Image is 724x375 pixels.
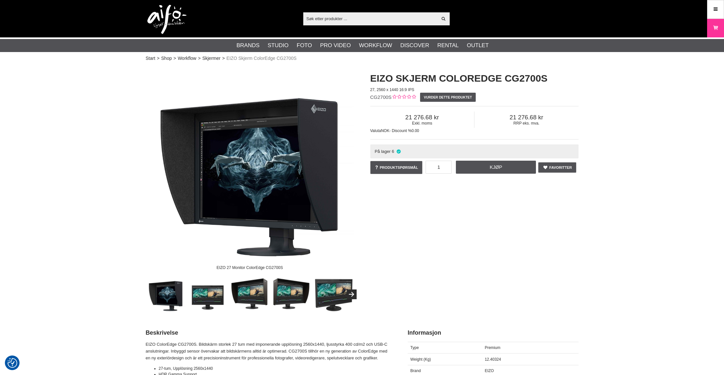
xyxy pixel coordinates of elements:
a: Pro Video [320,41,351,50]
a: Outlet [467,41,489,50]
span: > [173,55,176,62]
span: Valuta [370,128,381,133]
a: Brands [237,41,260,50]
button: Samtykkepreferanser [7,357,17,369]
img: logo.png [147,5,186,34]
button: Next [347,289,357,299]
span: > [157,55,159,62]
img: EIZO Monitor ColorEdge CG2700S [272,275,311,314]
span: 21 276.68 [474,114,579,121]
span: Weight (Kg) [410,357,431,362]
span: 6 [392,149,394,154]
p: EIZO ColorEdge CG2700S. Bildskärm storlek 27 tum med imponerande upplösning 2560x1440, ljusstyrka... [146,341,391,361]
span: På lager [375,149,390,154]
span: Brand [410,368,421,373]
span: > [198,55,200,62]
img: EIZO Monitor ColorEdge CG2700S [230,275,269,314]
span: EIZO Skjerm ColorEdge CG2700S [226,55,297,62]
a: Produktspørsmål [370,161,423,174]
span: Exkl. moms [370,121,474,126]
span: 12.40324 [485,357,501,362]
a: Start [146,55,156,62]
a: Kjøp [456,161,536,174]
img: EIZO Monitor ColorEdge CG2700S [188,275,227,314]
span: CG2700S [370,94,392,100]
a: Skjermer [202,55,221,62]
span: EIZO [485,368,494,373]
div: EIZO 27 Monitor ColorEdge CG2700S [211,262,288,273]
a: Workflow [359,41,392,50]
div: Kundevurdering: 0 [391,94,416,101]
a: Vurder dette produktet [420,93,475,102]
a: Workflow [178,55,196,62]
img: EIZO 27 Monitor ColorEdge CG2700S [146,65,354,273]
span: RRP eks. mva. [474,121,579,126]
span: Premium [485,345,500,350]
a: Studio [268,41,289,50]
span: NOK [381,128,389,133]
img: Revisit consent button [7,358,17,368]
span: 27, 2560 x 1440 16:9 IPS [370,87,414,92]
img: EIZO Monitor ColorEdge CG2700S [314,275,353,314]
span: 21 276.68 [370,114,474,121]
h2: Informasjon [408,329,579,337]
input: Søk etter produkter ... [303,14,438,23]
h1: EIZO Skjerm ColorEdge CG2700S [370,72,579,85]
span: - Discount % [389,128,412,133]
a: Discover [400,41,429,50]
a: Rental [437,41,459,50]
a: Foto [297,41,312,50]
h2: Beskrivelse [146,329,391,337]
span: 0.00 [412,128,419,133]
img: EIZO 27 Monitor ColorEdge CG2700S [146,275,185,314]
span: Type [410,345,419,350]
a: Favoritter [538,162,577,173]
li: 27-tum, Upplösning 2560x1440 [159,366,391,371]
span: > [222,55,225,62]
i: På lager [396,149,401,154]
a: Shop [161,55,172,62]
